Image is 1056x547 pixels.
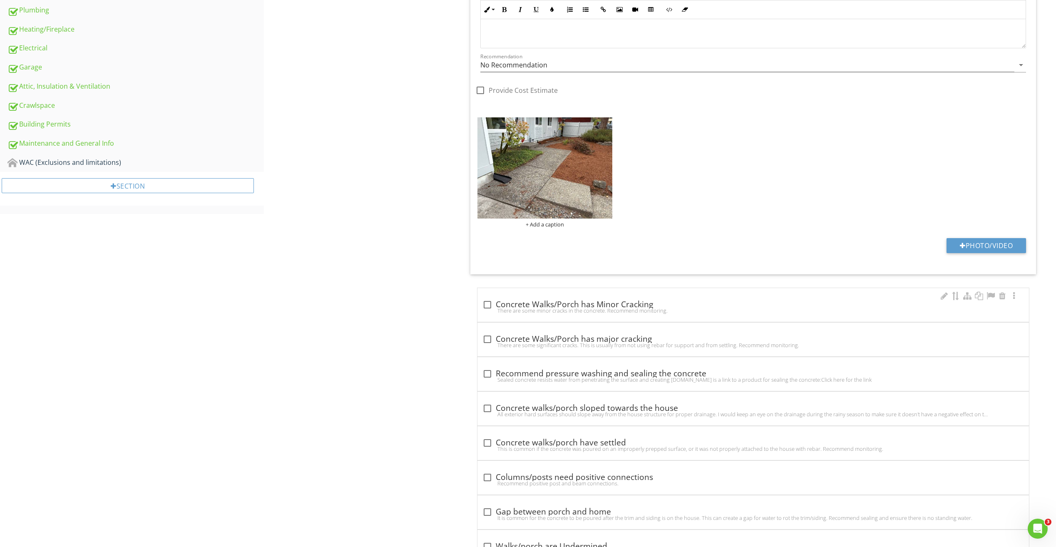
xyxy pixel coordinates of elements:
button: Unordered List [578,2,594,17]
div: Attic, Insulation & Ventilation [7,81,264,92]
div: Sealed concrete resists water from penetrating the surface and creating [DOMAIN_NAME] is a link t... [482,376,1024,383]
label: Provide Cost Estimate [489,86,558,94]
div: Crawlspace [7,100,264,111]
button: Insert Image (Ctrl+P) [611,2,627,17]
button: Clear Formatting [677,2,693,17]
div: This is common if the concrete was poured on an improperly prepped surface, or it was not properl... [482,445,1024,452]
button: Code View [661,2,677,17]
button: Bold (Ctrl+B) [497,2,512,17]
i: arrow_drop_down [1016,60,1026,70]
div: Recommend positive post and beam connections. [482,480,1024,487]
button: Inline Style [481,2,497,17]
button: Insert Video [627,2,643,17]
img: data [477,117,612,219]
iframe: Intercom live chat [1028,519,1048,539]
div: Plumbing [7,5,264,16]
button: Colors [544,2,560,17]
div: Maintenance and General Info [7,138,264,149]
div: WAC (Exclusions and limitations) [7,157,264,168]
div: It is common for the concrete to be poured after the trim and siding is on the house. This can cr... [482,515,1024,521]
div: Electrical [7,43,264,54]
div: Heating/Fireplace [7,24,264,35]
input: Recommendation [480,58,1014,72]
div: Garage [7,62,264,73]
div: Section [2,178,254,193]
span: 3 [1045,519,1051,525]
button: Insert Link (Ctrl+K) [596,2,611,17]
button: Underline (Ctrl+U) [528,2,544,17]
div: Building Permits [7,119,264,130]
div: All exterior hard surfaces should slope away from the house structure for proper drainage. I woul... [482,411,1024,418]
button: Ordered List [562,2,578,17]
button: Insert Table [643,2,659,17]
button: Photo/Video [947,238,1026,253]
div: There are some significant cracks. This is usually from not using rebar for support and from sett... [482,342,1024,348]
div: + Add a caption [477,221,612,228]
div: There are some minor cracks in the concrete. Recommend monitoring. [482,307,1024,314]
